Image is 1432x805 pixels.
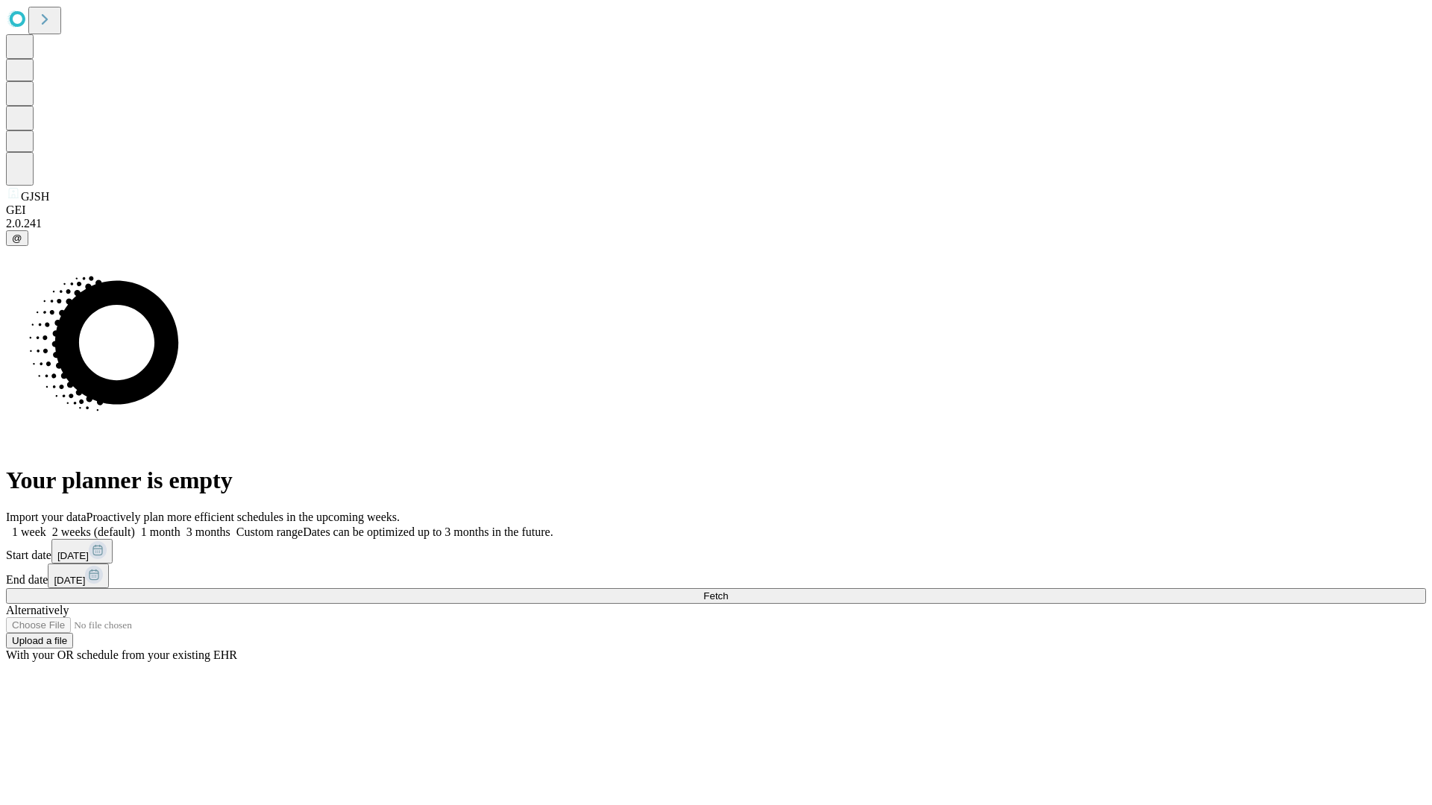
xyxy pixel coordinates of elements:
div: Start date [6,539,1426,563]
div: GEI [6,203,1426,217]
span: @ [12,233,22,244]
button: Upload a file [6,633,73,648]
span: [DATE] [54,575,85,586]
span: 3 months [186,525,230,538]
span: 2 weeks (default) [52,525,135,538]
button: Fetch [6,588,1426,604]
div: End date [6,563,1426,588]
span: Custom range [236,525,303,538]
span: 1 month [141,525,180,538]
span: Import your data [6,511,87,523]
button: [DATE] [51,539,113,563]
span: Alternatively [6,604,69,616]
div: 2.0.241 [6,217,1426,230]
span: Dates can be optimized up to 3 months in the future. [303,525,553,538]
span: Fetch [703,590,728,602]
span: Proactively plan more efficient schedules in the upcoming weeks. [87,511,400,523]
button: [DATE] [48,563,109,588]
span: [DATE] [57,550,89,561]
span: 1 week [12,525,46,538]
span: With your OR schedule from your existing EHR [6,648,237,661]
span: GJSH [21,190,49,203]
h1: Your planner is empty [6,467,1426,494]
button: @ [6,230,28,246]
